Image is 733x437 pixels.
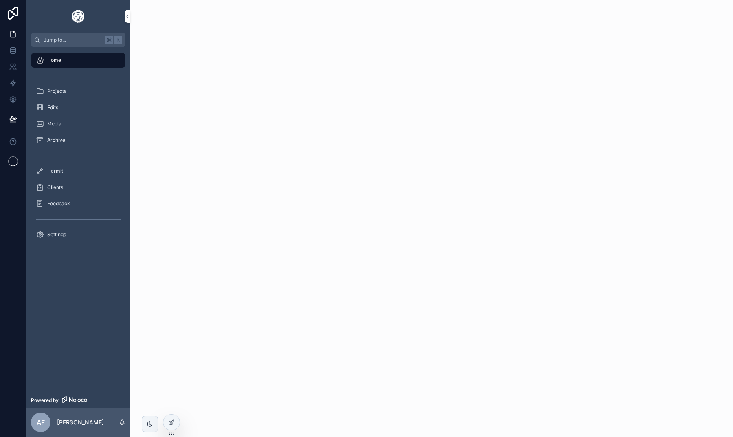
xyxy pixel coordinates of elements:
[26,393,130,408] a: Powered by
[31,33,125,47] button: Jump to...K
[47,104,58,111] span: Edits
[31,397,59,404] span: Powered by
[47,184,63,191] span: Clients
[44,37,102,43] span: Jump to...
[31,133,125,147] a: Archive
[57,418,104,426] p: [PERSON_NAME]
[26,47,130,253] div: scrollable content
[47,200,70,207] span: Feedback
[31,84,125,99] a: Projects
[31,180,125,195] a: Clients
[72,10,84,23] img: App logo
[31,100,125,115] a: Edits
[47,88,66,94] span: Projects
[47,137,65,143] span: Archive
[37,417,45,427] span: AF
[47,57,61,64] span: Home
[47,168,63,174] span: Hermit
[31,53,125,68] a: Home
[31,164,125,178] a: Hermit
[31,227,125,242] a: Settings
[47,231,66,238] span: Settings
[115,37,121,43] span: K
[31,196,125,211] a: Feedback
[47,121,61,127] span: Media
[31,116,125,131] a: Media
